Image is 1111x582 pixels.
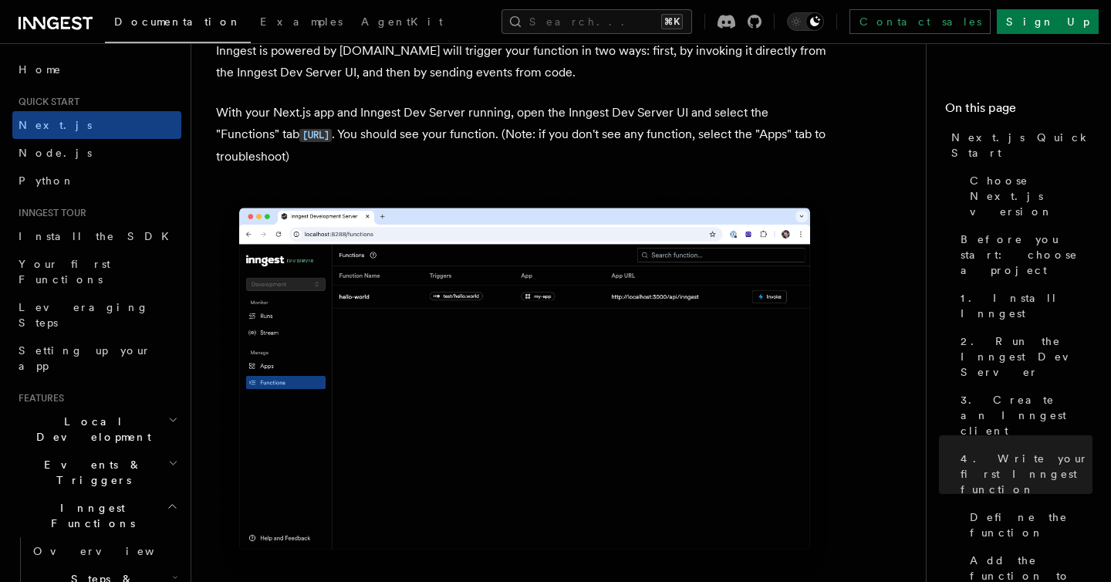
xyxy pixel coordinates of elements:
span: Next.js [19,119,92,131]
span: Events & Triggers [12,457,168,488]
a: 1. Install Inngest [954,284,1092,327]
p: With your Next.js app and Inngest Dev Server running, open the Inngest Dev Server UI and select t... [216,102,833,167]
span: Overview [33,545,192,557]
p: Inngest is powered by [DOMAIN_NAME] will trigger your function in two ways: first, by invoking it... [216,40,833,83]
span: 3. Create an Inngest client [961,392,1092,438]
span: Install the SDK [19,230,178,242]
a: Choose Next.js version [964,167,1092,225]
a: 3. Create an Inngest client [954,386,1092,445]
a: 4. Write your first Inngest function [954,445,1092,503]
img: Inngest Dev Server web interface's functions tab with functions listed [216,192,833,580]
a: Next.js Quick Start [945,124,1092,167]
a: Define the function [964,503,1092,546]
a: [URL] [299,127,332,141]
button: Search...⌘K [501,9,692,34]
span: Choose Next.js version [970,173,1092,219]
a: Sign Up [997,9,1099,34]
a: AgentKit [352,5,452,42]
a: Contact sales [849,9,991,34]
a: Python [12,167,181,195]
span: Inngest Functions [12,500,167,531]
a: Setting up your app [12,337,181,380]
span: Features [12,392,64,404]
span: Documentation [114,15,241,28]
span: Your first Functions [19,258,110,286]
span: Quick start [12,96,79,108]
h4: On this page [945,99,1092,124]
span: Local Development [12,414,168,445]
a: Next.js [12,111,181,139]
code: [URL] [299,129,332,142]
span: Examples [260,15,343,28]
a: Before you start: choose a project [954,225,1092,284]
button: Local Development [12,408,181,451]
a: 2. Run the Inngest Dev Server [954,327,1092,386]
span: Next.js Quick Start [951,130,1092,161]
span: Node.js [19,147,92,159]
span: Before you start: choose a project [961,232,1092,278]
a: Home [12,56,181,83]
span: Setting up your app [19,344,151,372]
span: Inngest tour [12,207,86,219]
span: 2. Run the Inngest Dev Server [961,333,1092,380]
span: 1. Install Inngest [961,290,1092,321]
kbd: ⌘K [661,14,683,29]
span: 4. Write your first Inngest function [961,451,1092,497]
a: Leveraging Steps [12,293,181,337]
a: Examples [251,5,352,42]
button: Events & Triggers [12,451,181,494]
span: Home [19,62,62,77]
button: Toggle dark mode [787,12,824,31]
a: Install the SDK [12,222,181,250]
span: Leveraging Steps [19,301,149,329]
a: Node.js [12,139,181,167]
button: Inngest Functions [12,494,181,537]
a: Your first Functions [12,250,181,293]
a: Overview [27,537,181,565]
span: Define the function [970,509,1092,540]
span: Python [19,174,75,187]
span: AgentKit [361,15,443,28]
a: Documentation [105,5,251,43]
